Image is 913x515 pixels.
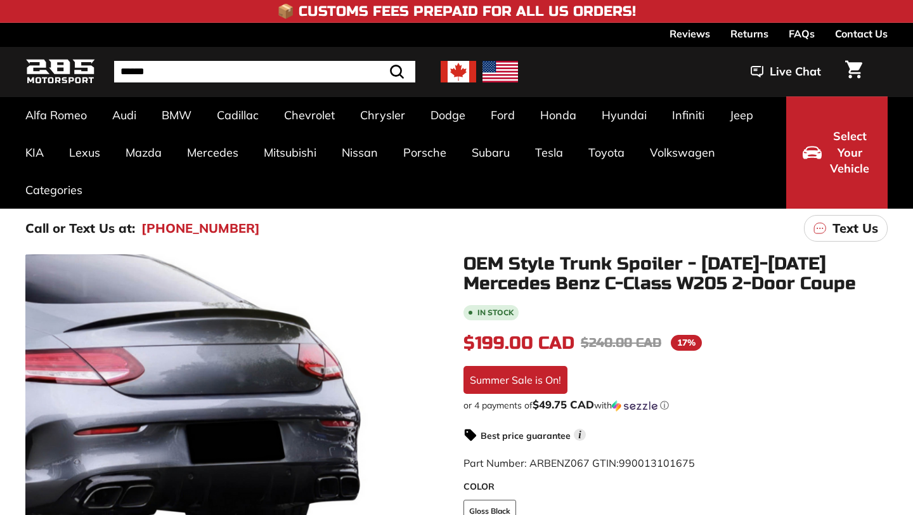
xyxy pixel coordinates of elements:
span: 17% [671,335,702,351]
a: Chevrolet [271,96,347,134]
label: COLOR [463,480,888,493]
div: or 4 payments of with [463,399,888,412]
a: Tesla [522,134,576,171]
span: $199.00 CAD [463,332,574,354]
span: Part Number: ARBENZ067 GTIN: [463,457,695,469]
span: Select Your Vehicle [828,128,871,177]
a: Ford [478,96,528,134]
span: i [574,429,586,441]
a: Categories [13,171,95,209]
h4: 📦 Customs Fees Prepaid for All US Orders! [277,4,636,19]
a: Honda [528,96,589,134]
p: Call or Text Us at: [25,219,135,238]
strong: Best price guarantee [481,430,571,441]
a: Porsche [391,134,459,171]
a: Cadillac [204,96,271,134]
a: Nissan [329,134,391,171]
span: $49.75 CAD [533,398,594,411]
a: Volkswagen [637,134,728,171]
a: Dodge [418,96,478,134]
a: Toyota [576,134,637,171]
p: Text Us [832,219,878,238]
a: Jeep [717,96,766,134]
a: Cart [838,50,870,93]
a: KIA [13,134,56,171]
a: Mercedes [174,134,251,171]
a: Infiniti [659,96,717,134]
span: $240.00 CAD [581,335,661,351]
b: In stock [477,309,514,316]
button: Live Chat [734,56,838,88]
input: Search [114,61,415,82]
a: Contact Us [835,23,888,44]
h1: OEM Style Trunk Spoiler - [DATE]-[DATE] Mercedes Benz C-Class W205 2-Door Coupe [463,254,888,294]
a: BMW [149,96,204,134]
a: Text Us [804,215,888,242]
a: Mazda [113,134,174,171]
span: 990013101675 [619,457,695,469]
div: Summer Sale is On! [463,366,567,394]
a: Audi [100,96,149,134]
a: Lexus [56,134,113,171]
img: Logo_285_Motorsport_areodynamics_components [25,57,95,87]
a: Subaru [459,134,522,171]
a: [PHONE_NUMBER] [141,219,260,238]
a: Hyundai [589,96,659,134]
a: FAQs [789,23,815,44]
a: Chrysler [347,96,418,134]
div: or 4 payments of$49.75 CADwithSezzle Click to learn more about Sezzle [463,399,888,412]
a: Returns [730,23,768,44]
img: Sezzle [612,400,657,412]
button: Select Your Vehicle [786,96,888,209]
span: Live Chat [770,63,821,80]
a: Mitsubishi [251,134,329,171]
a: Reviews [670,23,710,44]
a: Alfa Romeo [13,96,100,134]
